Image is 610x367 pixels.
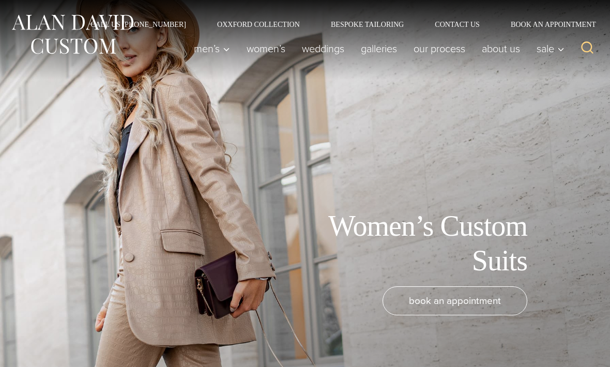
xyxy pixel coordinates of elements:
span: book an appointment [409,293,501,308]
a: About Us [474,38,528,59]
span: Sale [537,43,565,54]
button: View Search Form [575,36,600,61]
a: Bespoke Tailoring [315,21,419,28]
a: Oxxford Collection [202,21,315,28]
a: Call Us [PHONE_NUMBER] [75,21,202,28]
a: weddings [294,38,353,59]
a: Women’s [238,38,294,59]
a: Our Process [405,38,474,59]
a: Book an Appointment [495,21,600,28]
a: book an appointment [383,286,527,315]
span: Men’s [194,43,230,54]
a: Contact Us [419,21,495,28]
nav: Secondary Navigation [75,21,600,28]
img: Alan David Custom [10,11,134,57]
nav: Primary Navigation [186,38,570,59]
h1: Women’s Custom Suits [295,209,527,278]
a: Galleries [353,38,405,59]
